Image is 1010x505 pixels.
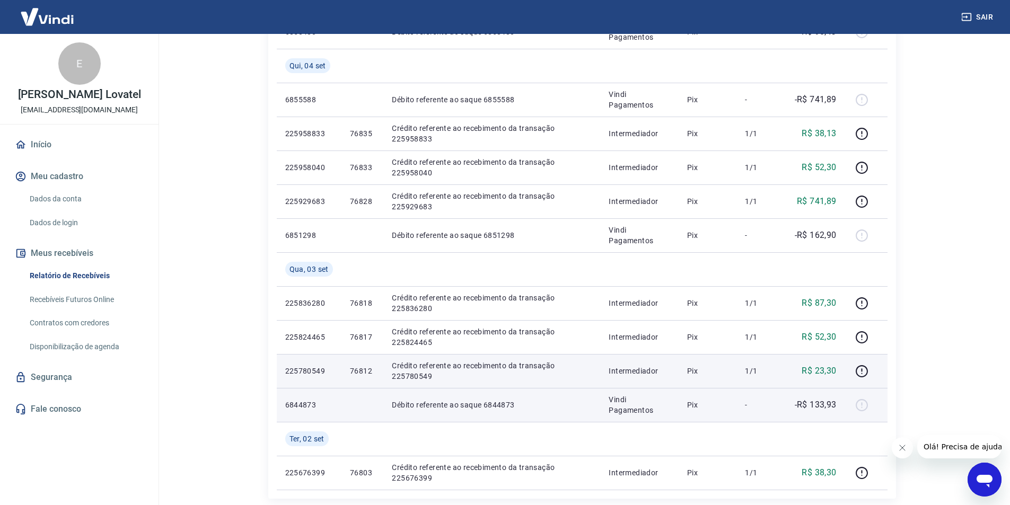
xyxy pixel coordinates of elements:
p: Crédito referente ao recebimento da transação 225780549 [392,360,592,382]
p: 1/1 [745,332,776,342]
p: 76833 [350,162,375,173]
p: R$ 52,30 [802,331,836,343]
a: Início [13,133,146,156]
p: R$ 38,13 [802,127,836,140]
p: [PERSON_NAME] Lovatel [18,89,141,100]
p: Crédito referente ao recebimento da transação 225676399 [392,462,592,483]
p: 225780549 [285,366,333,376]
p: Intermediador [609,298,670,308]
p: 225929683 [285,196,333,207]
a: Contratos com credores [25,312,146,334]
p: 225676399 [285,467,333,478]
span: Ter, 02 set [289,433,324,444]
p: 225824465 [285,332,333,342]
a: Dados da conta [25,188,146,210]
img: Vindi [13,1,82,33]
p: R$ 52,30 [802,161,836,174]
button: Sair [959,7,997,27]
a: Relatório de Recebíveis [25,265,146,287]
p: Pix [687,366,728,376]
p: Intermediador [609,196,670,207]
p: Débito referente ao saque 6855588 [392,94,592,105]
p: Crédito referente ao recebimento da transação 225958833 [392,123,592,144]
p: Vindi Pagamentos [609,394,670,415]
p: 1/1 [745,467,776,478]
p: [EMAIL_ADDRESS][DOMAIN_NAME] [21,104,138,116]
p: 76817 [350,332,375,342]
span: Qui, 04 set [289,60,326,71]
p: Débito referente ao saque 6851298 [392,230,592,241]
p: Pix [687,94,728,105]
p: Pix [687,162,728,173]
span: Qua, 03 set [289,264,329,274]
p: R$ 741,89 [797,195,837,208]
p: 1/1 [745,298,776,308]
iframe: Fechar mensagem [892,437,913,458]
p: 225958833 [285,128,333,139]
p: Pix [687,128,728,139]
a: Fale conosco [13,397,146,421]
p: Pix [687,298,728,308]
p: 225836280 [285,298,333,308]
p: Intermediador [609,332,670,342]
p: Pix [687,332,728,342]
p: Pix [687,230,728,241]
iframe: Mensagem da empresa [917,435,1002,458]
p: Débito referente ao saque 6844873 [392,400,592,410]
p: - [745,400,776,410]
a: Disponibilização de agenda [25,336,146,358]
p: Vindi Pagamentos [609,89,670,110]
p: 1/1 [745,128,776,139]
a: Dados de login [25,212,146,234]
p: -R$ 162,90 [795,229,837,242]
div: E [58,42,101,85]
p: Intermediador [609,366,670,376]
p: R$ 23,30 [802,365,836,377]
p: Intermediador [609,128,670,139]
p: 225958040 [285,162,333,173]
a: Recebíveis Futuros Online [25,289,146,311]
p: Intermediador [609,467,670,478]
p: 6851298 [285,230,333,241]
p: - [745,94,776,105]
p: R$ 38,30 [802,466,836,479]
p: -R$ 133,93 [795,398,837,411]
p: 1/1 [745,196,776,207]
p: Crédito referente ao recebimento da transação 225958040 [392,157,592,178]
p: 76828 [350,196,375,207]
p: Pix [687,196,728,207]
p: Vindi Pagamentos [609,225,670,246]
p: Pix [687,400,728,410]
button: Meus recebíveis [13,242,146,265]
p: 1/1 [745,162,776,173]
span: Olá! Precisa de ajuda? [6,7,89,16]
p: 76818 [350,298,375,308]
button: Meu cadastro [13,165,146,188]
p: 6844873 [285,400,333,410]
p: Crédito referente ao recebimento da transação 225824465 [392,326,592,348]
p: 76835 [350,128,375,139]
p: 76812 [350,366,375,376]
p: 76803 [350,467,375,478]
iframe: Botão para abrir a janela de mensagens [968,463,1002,497]
p: 1/1 [745,366,776,376]
a: Segurança [13,366,146,389]
p: Intermediador [609,162,670,173]
p: Crédito referente ao recebimento da transação 225836280 [392,293,592,314]
p: 6855588 [285,94,333,105]
p: - [745,230,776,241]
p: Crédito referente ao recebimento da transação 225929683 [392,191,592,212]
p: R$ 87,30 [802,297,836,309]
p: -R$ 741,89 [795,93,837,106]
p: Pix [687,467,728,478]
